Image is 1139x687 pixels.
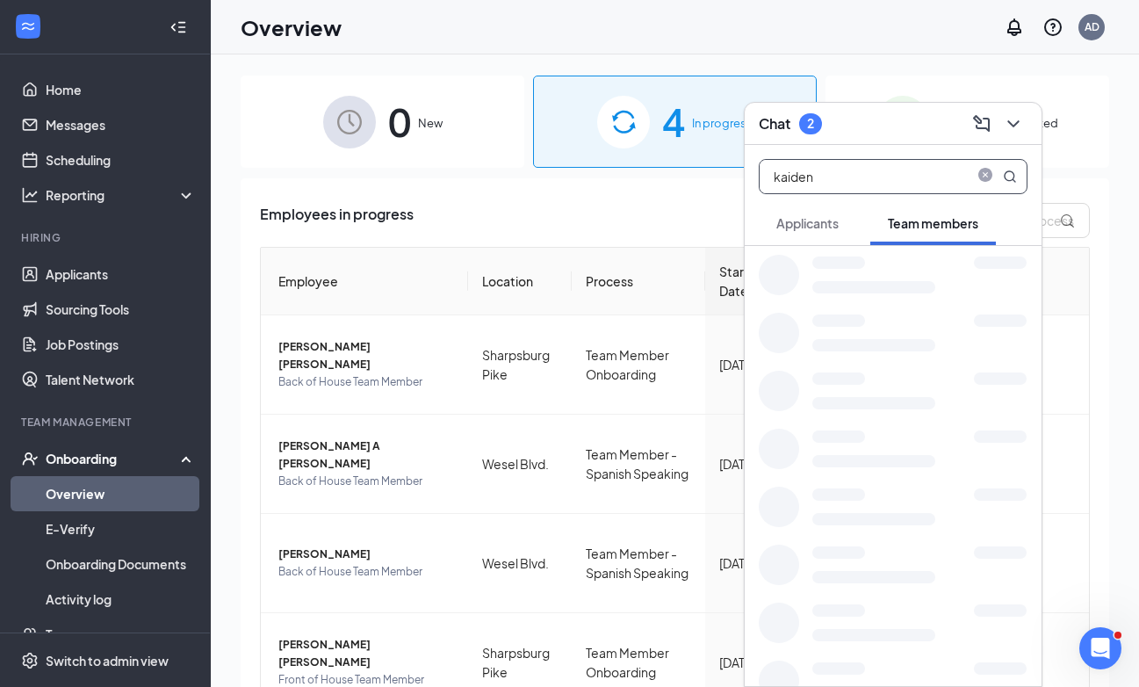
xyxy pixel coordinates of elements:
div: [DATE] [719,653,771,672]
a: Sourcing Tools [46,292,196,327]
span: Team members [888,215,978,231]
a: Onboarding Documents [46,546,196,582]
span: close-circle [975,168,996,182]
span: 84 [941,91,987,152]
td: Wesel Blvd. [468,514,572,613]
span: 0 [388,91,411,152]
svg: Settings [21,652,39,669]
svg: QuestionInfo [1042,17,1063,38]
a: Job Postings [46,327,196,362]
div: Reporting [46,186,197,204]
span: Back of House Team Member [278,373,454,391]
div: Onboarding [46,450,181,467]
div: 2 [807,116,814,131]
svg: UserCheck [21,450,39,467]
svg: MagnifyingGlass [1003,170,1017,184]
svg: ChevronDown [1003,113,1024,134]
h3: Chat [759,114,790,134]
a: Home [46,72,196,107]
a: Activity log [46,582,196,617]
svg: WorkstreamLogo [19,18,37,35]
div: [DATE] [719,454,771,474]
span: Start Date [719,262,758,300]
span: Back of House Team Member [278,563,454,581]
span: Back of House Team Member [278,473,454,490]
div: Team Management [21,415,192,430]
button: ComposeMessage [968,110,996,138]
span: [PERSON_NAME] [278,546,454,563]
div: Hiring [21,230,192,245]
a: Applicants [46,257,196,292]
div: [DATE] [719,553,771,573]
span: 4 [662,91,685,152]
td: Team Member - Spanish Speaking [572,415,706,514]
span: [PERSON_NAME] A [PERSON_NAME] [278,438,454,473]
div: Switch to admin view [46,652,169,669]
span: [PERSON_NAME] [PERSON_NAME] [278,338,454,373]
a: E-Verify [46,511,196,546]
a: Overview [46,476,196,511]
th: Process [572,248,706,315]
span: In progress [692,114,753,132]
h1: Overview [241,12,342,42]
a: Talent Network [46,362,196,397]
td: Team Member - Spanish Speaking [572,514,706,613]
input: Search team member [760,160,968,193]
th: Employee [261,248,468,315]
button: ChevronDown [999,110,1027,138]
td: Sharpsburg Pike [468,315,572,415]
iframe: Intercom live chat [1079,627,1121,669]
svg: ComposeMessage [971,113,992,134]
span: [PERSON_NAME] [PERSON_NAME] [278,636,454,671]
span: close-circle [975,168,996,185]
th: Location [468,248,572,315]
a: Messages [46,107,196,142]
svg: Notifications [1004,17,1025,38]
span: New [418,114,443,132]
svg: Analysis [21,186,39,204]
div: AD [1085,19,1099,34]
td: Team Member Onboarding [572,315,706,415]
div: [DATE] [719,355,771,374]
span: Applicants [776,215,839,231]
span: Employees in progress [260,203,414,238]
a: Scheduling [46,142,196,177]
td: Wesel Blvd. [468,415,572,514]
svg: Collapse [169,18,187,36]
a: Team [46,617,196,652]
